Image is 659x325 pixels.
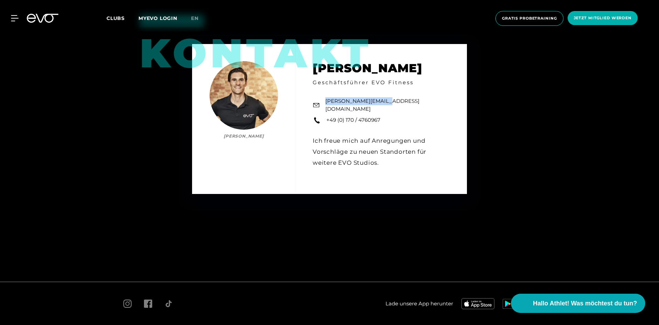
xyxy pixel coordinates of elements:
img: evofitness app [503,299,536,308]
span: Lade unsere App herunter [386,300,453,308]
span: Clubs [107,15,125,21]
img: evofitness app [461,298,494,309]
a: Gratis Probetraining [493,11,566,26]
span: Hallo Athlet! Was möchtest du tun? [533,299,637,308]
a: [PERSON_NAME][EMAIL_ADDRESS][DOMAIN_NAME] [325,97,450,113]
a: +49 (0) 170 / 4760967 [326,116,380,124]
span: en [191,15,199,21]
span: Jetzt Mitglied werden [574,15,632,21]
a: Clubs [107,15,138,21]
a: MYEVO LOGIN [138,15,177,21]
a: en [191,14,207,22]
a: Jetzt Mitglied werden [566,11,640,26]
button: Hallo Athlet! Was möchtest du tun? [511,294,645,313]
span: Gratis Probetraining [502,15,557,21]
